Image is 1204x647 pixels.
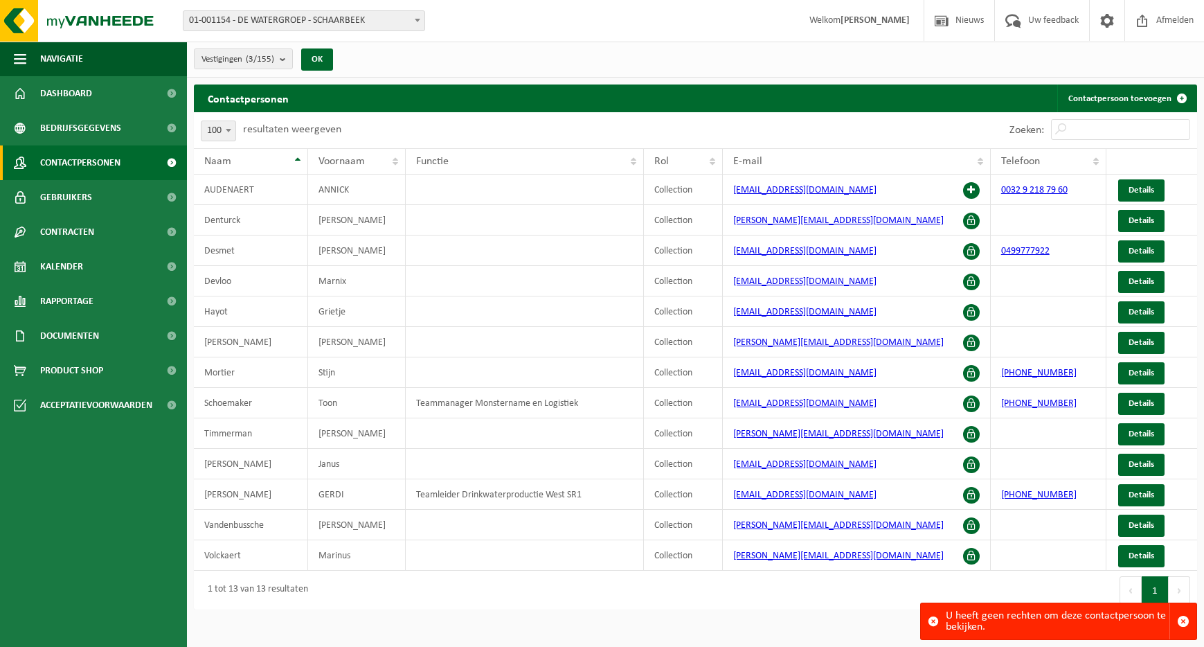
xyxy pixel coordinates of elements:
td: [PERSON_NAME] [308,205,406,236]
button: Previous [1120,576,1142,604]
span: Details [1129,277,1154,286]
td: Vandenbussche [194,510,308,540]
a: Details [1118,240,1165,263]
a: Details [1118,301,1165,323]
a: [EMAIL_ADDRESS][DOMAIN_NAME] [733,368,877,378]
span: 100 [201,121,235,141]
span: Rol [654,156,669,167]
td: Volckaert [194,540,308,571]
span: Details [1129,460,1154,469]
span: Kalender [40,249,83,284]
span: Bedrijfsgegevens [40,111,121,145]
a: Details [1118,332,1165,354]
a: [EMAIL_ADDRESS][DOMAIN_NAME] [733,459,877,470]
td: [PERSON_NAME] [194,479,308,510]
td: Grietje [308,296,406,327]
span: Voornaam [318,156,365,167]
a: Details [1118,454,1165,476]
span: Naam [204,156,231,167]
span: Details [1129,521,1154,530]
td: Hayot [194,296,308,327]
td: Timmerman [194,418,308,449]
a: Details [1118,362,1165,384]
td: Collection [644,266,723,296]
span: Telefoon [1001,156,1040,167]
td: GERDI [308,479,406,510]
td: Teamleider Drinkwaterproductie West SR1 [406,479,645,510]
td: [PERSON_NAME] [308,327,406,357]
a: Details [1118,545,1165,567]
span: 01-001154 - DE WATERGROEP - SCHAARBEEK [183,11,424,30]
a: [PERSON_NAME][EMAIL_ADDRESS][DOMAIN_NAME] [733,429,944,439]
td: Collection [644,175,723,205]
a: [PERSON_NAME][EMAIL_ADDRESS][DOMAIN_NAME] [733,520,944,531]
button: OK [301,48,333,71]
td: Mortier [194,357,308,388]
a: Details [1118,179,1165,202]
button: Next [1169,576,1190,604]
label: resultaten weergeven [243,124,341,135]
span: Details [1129,247,1154,256]
label: Zoeken: [1009,125,1044,136]
a: [EMAIL_ADDRESS][DOMAIN_NAME] [733,398,877,409]
td: Collection [644,510,723,540]
a: [EMAIL_ADDRESS][DOMAIN_NAME] [733,490,877,500]
td: Marinus [308,540,406,571]
td: Collection [644,449,723,479]
td: Collection [644,296,723,327]
a: [PHONE_NUMBER] [1001,368,1077,378]
td: Marnix [308,266,406,296]
span: Details [1129,186,1154,195]
button: Vestigingen(3/155) [194,48,293,69]
div: U heeft geen rechten om deze contactpersoon te bekijken. [946,603,1169,639]
strong: [PERSON_NAME] [841,15,910,26]
count: (3/155) [246,55,274,64]
td: [PERSON_NAME] [308,236,406,266]
span: Gebruikers [40,180,92,215]
span: Details [1129,490,1154,499]
button: 1 [1142,576,1169,604]
span: Rapportage [40,284,93,319]
td: Collection [644,418,723,449]
td: Collection [644,327,723,357]
span: Details [1129,369,1154,378]
td: AUDENAERT [194,175,308,205]
span: Details [1129,551,1154,560]
a: Details [1118,393,1165,415]
a: [EMAIL_ADDRESS][DOMAIN_NAME] [733,185,877,195]
td: Janus [308,449,406,479]
td: Collection [644,236,723,266]
span: Navigatie [40,42,83,76]
td: Toon [308,388,406,418]
a: [PHONE_NUMBER] [1001,490,1077,500]
td: ANNICK [308,175,406,205]
span: Details [1129,338,1154,347]
span: Vestigingen [201,49,274,70]
span: 100 [201,121,236,141]
span: Documenten [40,319,99,353]
td: Teammanager Monstername en Logistiek [406,388,645,418]
a: Contactpersoon toevoegen [1057,85,1196,112]
td: [PERSON_NAME] [308,418,406,449]
td: Collection [644,540,723,571]
td: Devloo [194,266,308,296]
span: Details [1129,399,1154,408]
span: Contracten [40,215,94,249]
a: 0032 9 218 79 60 [1001,185,1068,195]
a: Details [1118,210,1165,232]
td: [PERSON_NAME] [308,510,406,540]
span: Acceptatievoorwaarden [40,388,152,423]
span: E-mail [733,156,762,167]
a: Details [1118,271,1165,293]
span: Details [1129,216,1154,225]
a: [PERSON_NAME][EMAIL_ADDRESS][DOMAIN_NAME] [733,337,944,348]
td: Schoemaker [194,388,308,418]
span: 01-001154 - DE WATERGROEP - SCHAARBEEK [183,10,425,31]
a: Details [1118,484,1165,506]
h2: Contactpersonen [194,85,303,112]
td: [PERSON_NAME] [194,327,308,357]
td: Collection [644,357,723,388]
span: Dashboard [40,76,92,111]
a: [EMAIL_ADDRESS][DOMAIN_NAME] [733,276,877,287]
td: Stijn [308,357,406,388]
